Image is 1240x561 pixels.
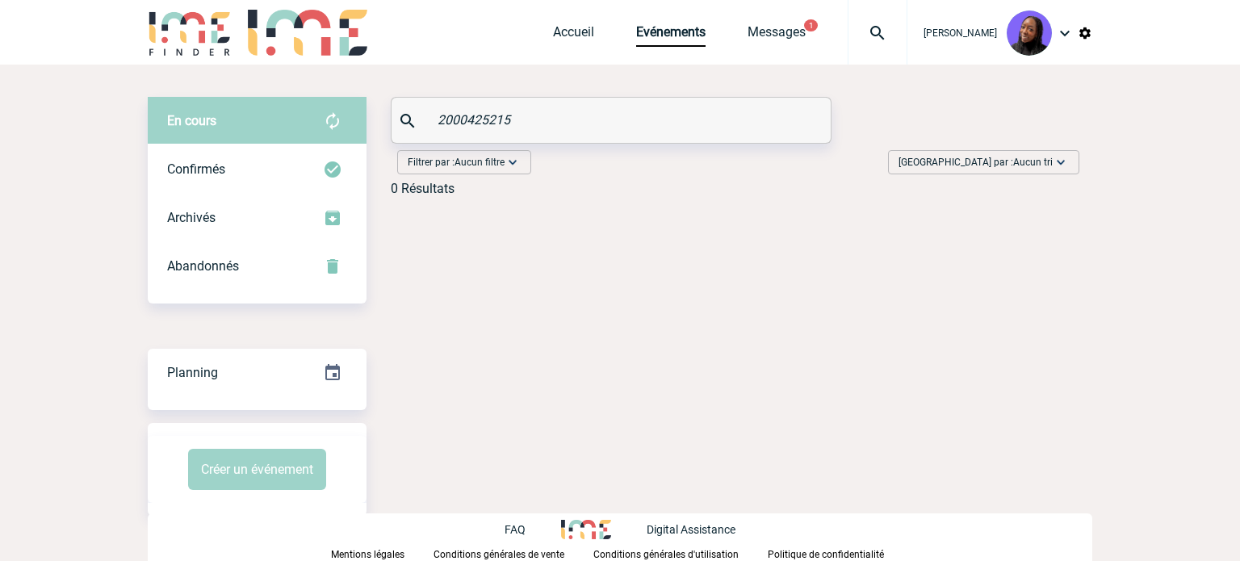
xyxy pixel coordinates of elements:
[899,154,1053,170] span: [GEOGRAPHIC_DATA] par :
[408,154,505,170] span: Filtrer par :
[167,113,216,128] span: En cours
[804,19,818,31] button: 1
[148,348,367,396] a: Planning
[434,549,564,560] p: Conditions générales de vente
[167,210,216,225] span: Archivés
[561,520,611,539] img: http://www.idealmeetingsevents.fr/
[148,97,367,145] div: Retrouvez ici tous vos évènements avant confirmation
[434,546,593,561] a: Conditions générales de vente
[636,24,706,47] a: Evénements
[148,349,367,397] div: Retrouvez ici tous vos événements organisés par date et état d'avancement
[505,154,521,170] img: baseline_expand_more_white_24dp-b.png
[553,24,594,47] a: Accueil
[924,27,997,39] span: [PERSON_NAME]
[331,549,404,560] p: Mentions légales
[505,521,561,536] a: FAQ
[1007,10,1052,56] img: 131349-0.png
[593,546,768,561] a: Conditions générales d'utilisation
[748,24,806,47] a: Messages
[1053,154,1069,170] img: baseline_expand_more_white_24dp-b.png
[768,549,884,560] p: Politique de confidentialité
[188,449,326,490] button: Créer un événement
[167,258,239,274] span: Abandonnés
[331,546,434,561] a: Mentions légales
[167,161,225,177] span: Confirmés
[148,194,367,242] div: Retrouvez ici tous les événements que vous avez décidé d'archiver
[768,546,910,561] a: Politique de confidentialité
[593,549,739,560] p: Conditions générales d'utilisation
[647,523,735,536] p: Digital Assistance
[1013,157,1053,168] span: Aucun tri
[434,108,793,132] input: Rechercher un événement par son nom
[167,365,218,380] span: Planning
[148,10,232,56] img: IME-Finder
[148,242,367,291] div: Retrouvez ici tous vos événements annulés
[505,523,526,536] p: FAQ
[391,181,455,196] div: 0 Résultats
[455,157,505,168] span: Aucun filtre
